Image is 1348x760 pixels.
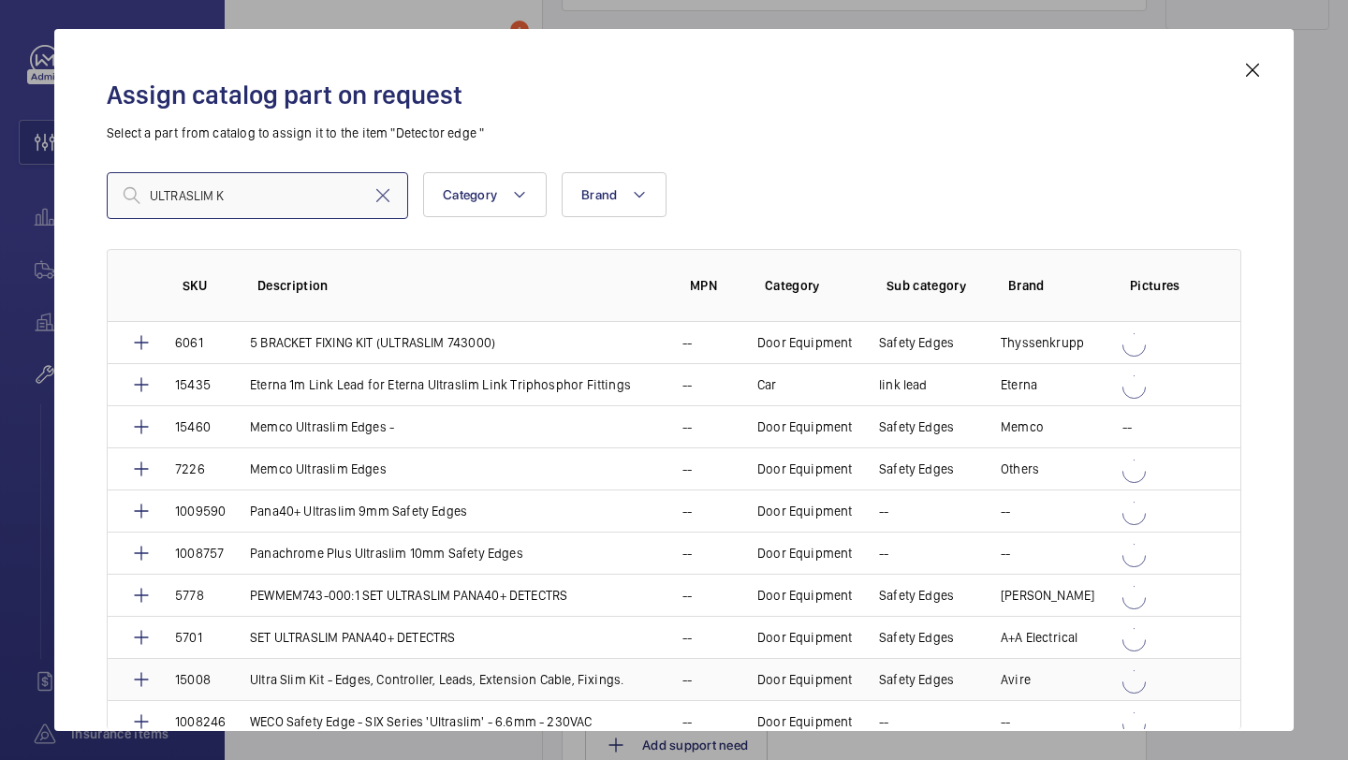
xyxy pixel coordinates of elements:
p: 5701 [175,628,202,647]
p: Safety Edges [879,460,954,478]
p: 15435 [175,375,211,394]
span: Brand [581,187,617,202]
p: Sub category [886,276,978,295]
p: Category [765,276,857,295]
p: Safety Edges [879,333,954,352]
p: -- [879,502,888,520]
p: Avire [1001,670,1031,689]
p: Pana40+ Ultraslim 9mm Safety Edges [250,502,467,520]
p: -- [682,502,692,520]
p: SET ULTRASLIM PANA40+ DETECTRS [250,628,455,647]
p: Door Equipment [757,544,853,563]
p: Door Equipment [757,586,853,605]
p: WECO Safety Edge - SIX Series 'Ultraslim' - 6.6mm - 230VAC [250,712,593,731]
p: A+A Electrical [1001,628,1078,647]
p: [PERSON_NAME] [1001,586,1094,605]
p: -- [682,670,692,689]
p: Safety Edges [879,586,954,605]
p: 15460 [175,417,211,436]
h2: Assign catalog part on request [107,78,1241,112]
p: 6061 [175,333,203,352]
p: -- [682,628,692,647]
button: Brand [562,172,667,217]
p: SKU [183,276,227,295]
p: Door Equipment [757,460,853,478]
p: -- [879,712,888,731]
p: -- [879,544,888,563]
p: -- [682,544,692,563]
p: 5778 [175,586,204,605]
button: Category [423,172,547,217]
p: -- [1001,544,1010,563]
p: Door Equipment [757,628,853,647]
p: Brand [1008,276,1100,295]
p: Door Equipment [757,417,853,436]
p: Door Equipment [757,712,853,731]
p: Memco Ultraslim Edges [250,460,387,478]
p: Panachrome Plus Ultraslim 10mm Safety Edges [250,544,523,563]
p: Thyssenkrupp [1001,333,1084,352]
span: Category [443,187,497,202]
p: Eterna 1m Link Lead for Eterna Ultraslim Link Triphosphor Fittings [250,375,631,394]
p: 15008 [175,670,211,689]
p: 7226 [175,460,205,478]
p: Door Equipment [757,333,853,352]
p: -- [682,460,692,478]
p: -- [1001,502,1010,520]
p: 1008757 [175,544,224,563]
p: 5 BRACKET FIXING KIT (ULTRASLIM 743000) [250,333,495,352]
p: 1008246 [175,712,226,731]
p: Door Equipment [757,502,853,520]
p: Door Equipment [757,670,853,689]
p: link lead [879,375,928,394]
p: Ultra Slim Kit - Edges, Controller, Leads, Extension Cable, Fixings. [250,670,623,689]
p: Safety Edges [879,417,954,436]
p: -- [1001,712,1010,731]
p: -- [1122,417,1132,436]
p: Memco Ultraslim Edges - [250,417,394,436]
p: Description [257,276,660,295]
input: Find a part [107,172,408,219]
p: -- [682,712,692,731]
p: Safety Edges [879,670,954,689]
p: Pictures [1130,276,1203,295]
p: 1009590 [175,502,226,520]
p: MPN [690,276,735,295]
p: Eterna [1001,375,1037,394]
p: -- [682,333,692,352]
p: Others [1001,460,1039,478]
p: Memco [1001,417,1044,436]
p: -- [682,375,692,394]
p: -- [682,417,692,436]
p: -- [682,586,692,605]
p: Car [757,375,777,394]
p: Select a part from catalog to assign it to the item "Detector edge " [107,124,1241,142]
p: Safety Edges [879,628,954,647]
p: PEWMEM743-000:1 SET ULTRASLIM PANA40+ DETECTRS [250,586,567,605]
